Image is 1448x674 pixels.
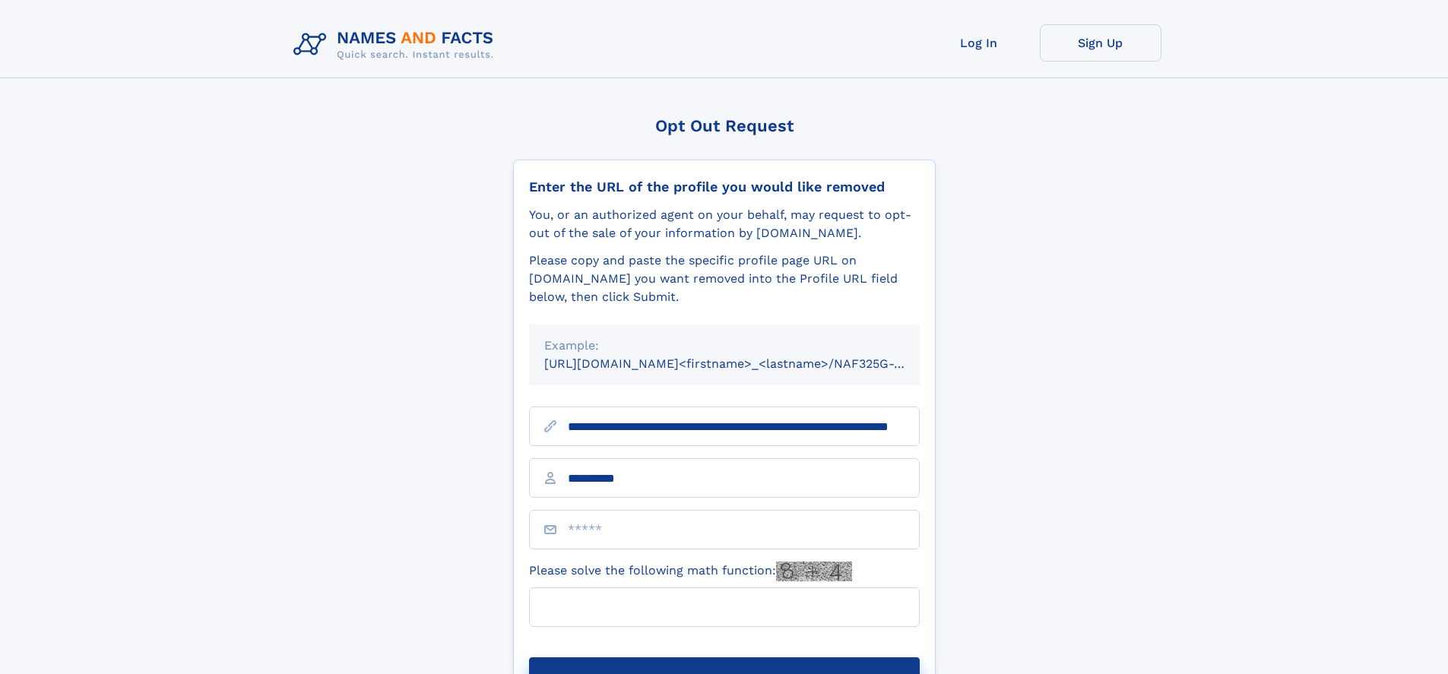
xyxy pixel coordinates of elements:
[918,24,1040,62] a: Log In
[544,337,905,355] div: Example:
[529,206,920,242] div: You, or an authorized agent on your behalf, may request to opt-out of the sale of your informatio...
[287,24,506,65] img: Logo Names and Facts
[513,116,936,135] div: Opt Out Request
[529,179,920,195] div: Enter the URL of the profile you would like removed
[544,356,949,371] small: [URL][DOMAIN_NAME]<firstname>_<lastname>/NAF325G-xxxxxxxx
[1040,24,1161,62] a: Sign Up
[529,252,920,306] div: Please copy and paste the specific profile page URL on [DOMAIN_NAME] you want removed into the Pr...
[529,562,852,581] label: Please solve the following math function:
